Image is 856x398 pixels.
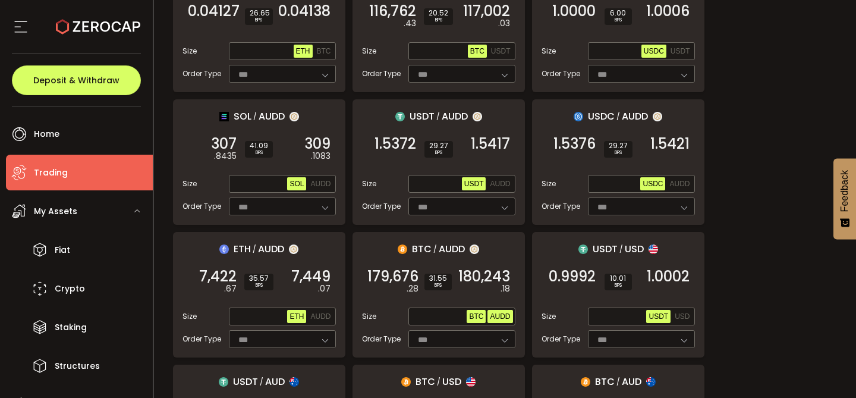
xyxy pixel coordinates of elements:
span: Order Type [362,334,401,344]
img: aud_portfolio.svg [289,377,299,387]
button: Deposit & Withdraw [12,65,141,95]
img: usd_portfolio.svg [466,377,476,387]
span: Order Type [362,68,401,79]
span: Size [362,311,376,322]
span: 41.09 [250,142,268,149]
button: AUDD [667,177,692,190]
span: AUDD [442,109,468,124]
span: Order Type [542,68,580,79]
em: .28 [407,283,418,295]
em: / [433,244,437,255]
span: Order Type [542,334,580,344]
em: .07 [318,283,331,295]
span: BTC [416,374,435,389]
span: 10.01 [609,275,627,282]
em: / [437,377,440,387]
img: zuPXiwguUFiBOIQyqLOiXsnnNitlx7q4LCwEbLHADjIpTka+Lip0HH8D0VTrd02z+wEAAAAASUVORK5CYII= [473,112,482,121]
span: 7,449 [291,271,331,283]
span: Order Type [182,334,221,344]
span: 31.55 [429,275,447,282]
span: 1.0002 [647,271,690,283]
span: 26.65 [250,10,268,17]
span: Order Type [542,201,580,212]
span: Crypto [55,280,85,297]
img: zuPXiwguUFiBOIQyqLOiXsnnNitlx7q4LCwEbLHADjIpTka+Lip0HH8D0VTrd02z+wEAAAAASUVORK5CYII= [289,112,299,121]
span: 117,002 [463,5,510,17]
span: 0.9992 [549,271,596,283]
span: 309 [304,138,331,150]
span: USD [625,242,644,256]
img: usdc_portfolio.svg [574,112,583,121]
em: / [616,111,620,122]
span: SOL [234,109,251,124]
img: eth_portfolio.svg [219,245,229,254]
button: ETH [287,310,306,323]
span: Size [362,178,376,189]
em: / [253,244,256,255]
span: 6.00 [609,10,627,17]
i: BPS [609,17,627,24]
span: 1.0006 [646,5,690,17]
span: BTC [317,47,331,55]
span: BTC [412,242,432,256]
span: AUDD [669,180,690,188]
img: usd_portfolio.svg [649,245,658,254]
span: USDT [593,242,618,256]
em: .8435 [214,150,237,162]
span: BTC [469,312,483,321]
em: .67 [224,283,237,295]
em: .18 [501,283,510,295]
span: AUDD [490,180,510,188]
span: Deposit & Withdraw [33,76,119,84]
span: 1.0000 [552,5,596,17]
span: Staking [55,319,87,336]
span: 7,422 [199,271,237,283]
img: btc_portfolio.svg [398,245,407,254]
span: 29.27 [609,142,628,149]
img: zuPXiwguUFiBOIQyqLOiXsnnNitlx7q4LCwEbLHADjIpTka+Lip0HH8D0VTrd02z+wEAAAAASUVORK5CYII= [653,112,662,121]
button: USDT [646,310,671,323]
span: AUDD [439,242,465,256]
span: ETH [234,242,251,256]
em: .43 [404,17,416,30]
img: usdt_portfolio.svg [219,377,228,387]
span: Size [362,46,376,57]
span: BTC [470,47,484,55]
span: Size [182,178,197,189]
span: 307 [211,138,237,150]
i: BPS [250,149,268,156]
span: Size [542,46,556,57]
img: zuPXiwguUFiBOIQyqLOiXsnnNitlx7q4LCwEbLHADjIpTka+Lip0HH8D0VTrd02z+wEAAAAASUVORK5CYII= [289,245,298,254]
span: Order Type [182,68,221,79]
span: Order Type [362,201,401,212]
span: Fiat [55,242,70,259]
button: AUDD [308,310,333,323]
button: AUDD [487,310,512,323]
em: / [260,377,263,387]
button: USDT [668,45,693,58]
span: AUDD [622,109,648,124]
button: AUDD [487,177,512,190]
span: Trading [34,164,68,181]
span: USDC [644,47,664,55]
button: USDC [640,177,665,190]
span: Feedback [839,170,850,212]
img: sol_portfolio.png [219,112,229,121]
span: ETH [296,47,310,55]
span: USDT [464,180,484,188]
img: usdt_portfolio.svg [395,112,405,121]
span: USD [675,312,690,321]
i: BPS [250,17,268,24]
span: USDT [410,109,435,124]
button: BTC [468,45,487,58]
span: AUDD [310,180,331,188]
button: USDT [489,45,513,58]
span: AUDD [258,242,284,256]
span: 1.5372 [374,138,416,150]
img: btc_portfolio.svg [401,377,411,387]
span: 1.5376 [553,138,596,150]
span: 20.52 [429,10,448,17]
span: USDT [491,47,511,55]
span: 29.27 [429,142,448,149]
button: ETH [294,45,313,58]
